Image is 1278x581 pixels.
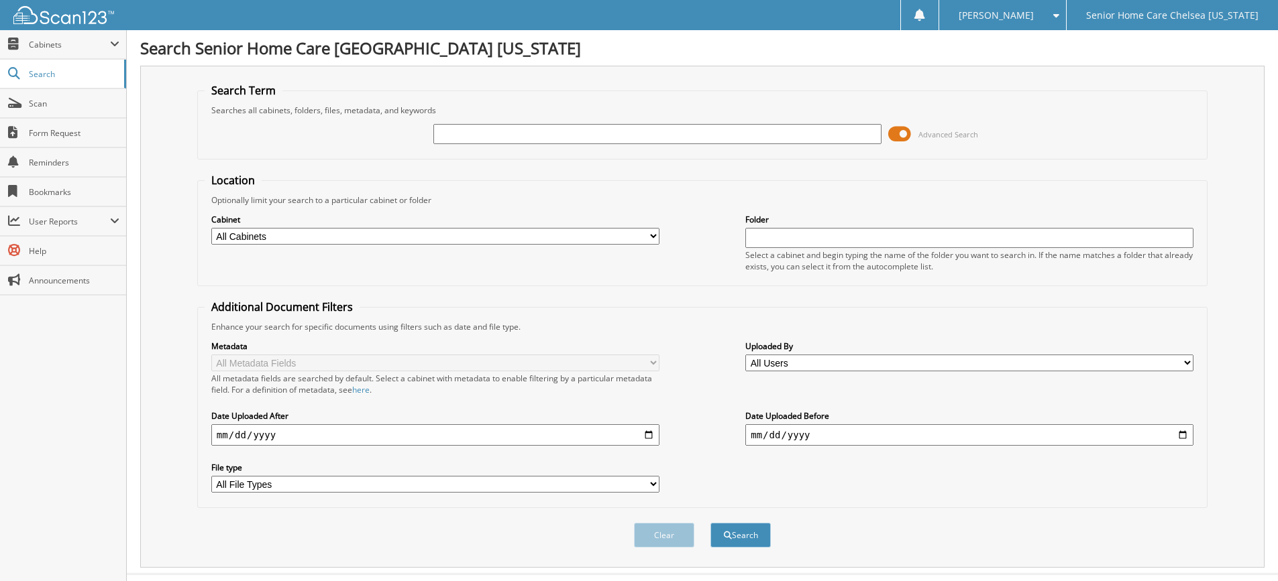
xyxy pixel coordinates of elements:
[959,11,1034,19] span: [PERSON_NAME]
[29,157,119,168] span: Reminders
[205,321,1200,332] div: Enhance your search for specific documents using filters such as date and file type.
[211,373,659,395] div: All metadata fields are searched by default. Select a cabinet with metadata to enable filtering b...
[1211,517,1278,581] iframe: Chat Widget
[211,340,659,352] label: Metadata
[205,105,1200,116] div: Searches all cabinets, folders, files, metadata, and keywords
[205,173,262,188] legend: Location
[205,300,360,314] legend: Additional Document Filters
[352,384,370,395] a: here
[1086,11,1259,19] span: Senior Home Care Chelsea [US_STATE]
[211,424,659,446] input: start
[29,68,117,80] span: Search
[205,83,282,98] legend: Search Term
[29,216,110,227] span: User Reports
[140,37,1265,59] h1: Search Senior Home Care [GEOGRAPHIC_DATA] [US_STATE]
[29,245,119,257] span: Help
[745,340,1193,352] label: Uploaded By
[211,410,659,422] label: Date Uploaded After
[745,424,1193,446] input: end
[211,214,659,225] label: Cabinet
[634,523,694,547] button: Clear
[745,214,1193,225] label: Folder
[745,249,1193,272] div: Select a cabinet and begin typing the name of the folder you want to search in. If the name match...
[918,129,978,139] span: Advanced Search
[29,186,119,198] span: Bookmarks
[205,194,1200,206] div: Optionally limit your search to a particular cabinet or folder
[745,410,1193,422] label: Date Uploaded Before
[29,39,110,50] span: Cabinets
[211,462,659,473] label: File type
[29,127,119,139] span: Form Request
[29,98,119,109] span: Scan
[710,523,771,547] button: Search
[13,6,114,24] img: scan123-logo-white.svg
[29,275,119,286] span: Announcements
